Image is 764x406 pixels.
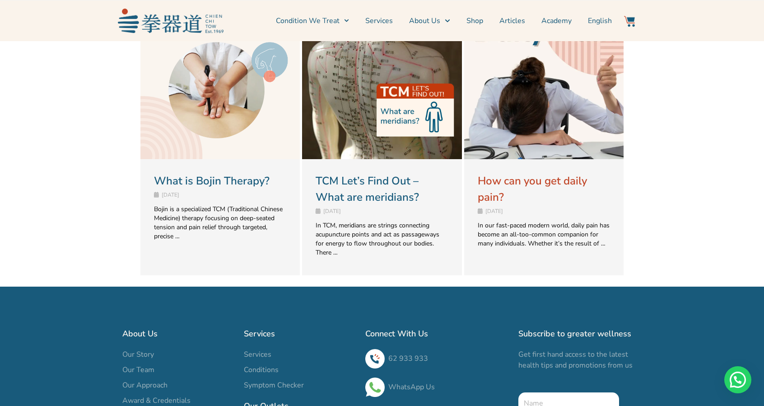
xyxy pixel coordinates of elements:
[122,380,235,391] a: Our Approach
[518,327,642,340] h2: Subscribe to greater wellness
[244,327,356,340] h2: Services
[122,380,168,391] span: Our Approach
[541,9,572,32] a: Academy
[478,174,587,204] a: How can you get daily pain?
[276,9,349,32] a: Condition We Treat
[228,9,612,32] nav: Menu
[588,9,612,32] a: Switch to English
[244,380,304,391] span: Symptom Checker
[244,380,356,391] a: Symptom Checker
[122,395,235,406] a: Award & Credentials
[588,15,612,26] span: English
[154,205,286,241] p: Bojin is a specialized TCM (Traditional Chinese Medicine) therapy focusing on deep-seated tension...
[724,366,751,393] div: Need help? WhatsApp contact
[388,382,435,392] a: WhatsApp Us
[162,191,179,198] span: [DATE]
[388,354,428,364] a: 62 933 933
[244,349,271,360] span: Services
[122,349,154,360] span: Our Story
[244,364,279,375] span: Conditions
[244,364,356,375] a: Conditions
[499,9,525,32] a: Articles
[154,174,270,188] a: What is Bojin Therapy?
[466,9,483,32] a: Shop
[244,349,356,360] a: Services
[365,327,509,340] h2: Connect With Us
[485,208,503,215] span: [DATE]
[316,174,419,204] a: TCM Let’s Find Out – What are meridians?
[323,208,341,215] span: [DATE]
[478,221,610,248] p: In our fast-paced modern world, daily pain has become an all-too-common companion for many indivi...
[122,327,235,340] h2: About Us
[122,364,154,375] span: Our Team
[518,349,642,371] p: Get first hand access to the latest health tips and promotions from us
[122,349,235,360] a: Our Story
[122,395,191,406] span: Award & Credentials
[316,221,448,257] p: In TCM, meridians are strings connecting acupuncture points and act as passageways for energy to ...
[122,364,235,375] a: Our Team
[365,9,393,32] a: Services
[409,9,450,32] a: About Us
[624,16,635,27] img: Website Icon-03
